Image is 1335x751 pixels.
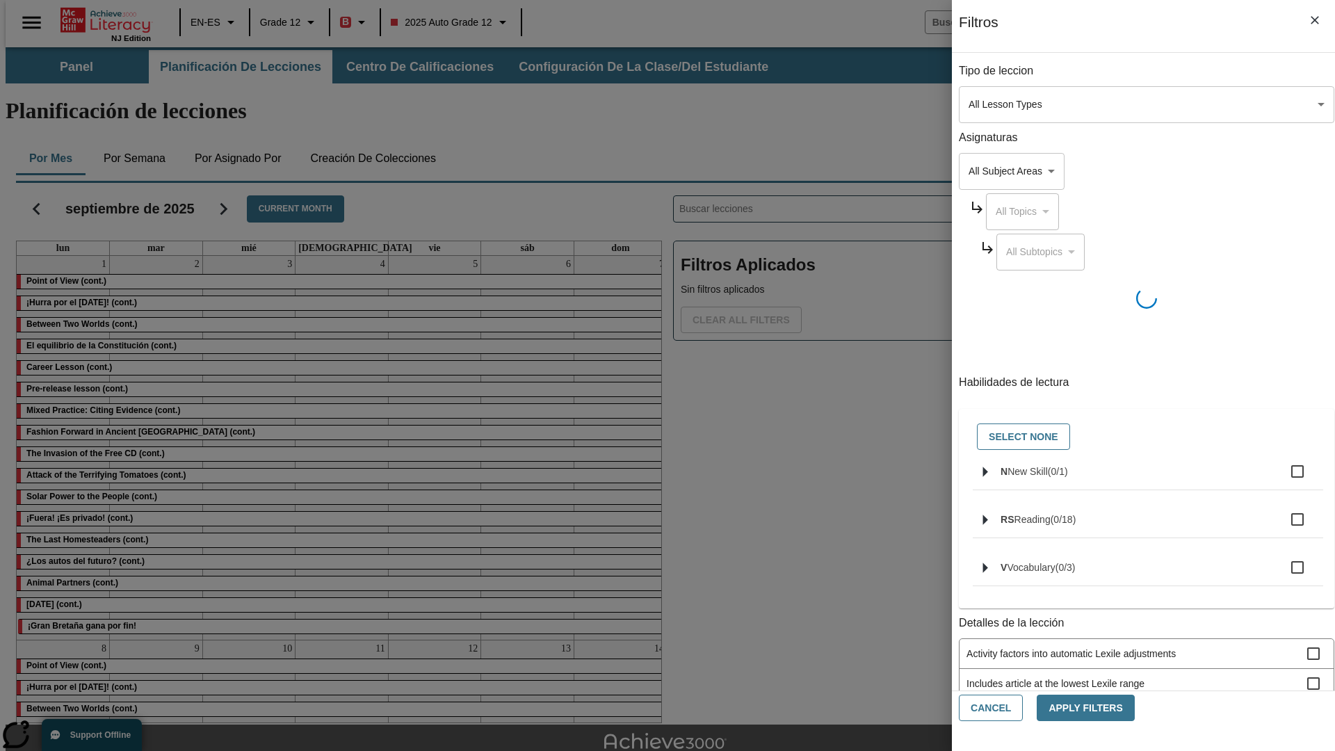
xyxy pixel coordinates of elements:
span: V [1001,562,1007,573]
div: Seleccione una Asignatura [959,153,1065,190]
h1: Filtros [959,14,998,52]
span: 0 estándares seleccionados/18 estándares en grupo [1051,514,1076,525]
div: Seleccione un tipo de lección [959,86,1334,123]
span: N [1001,466,1008,477]
button: Apply Filters [1037,695,1134,722]
p: Tipo de leccion [959,63,1334,79]
span: Reading [1014,514,1051,525]
div: Seleccione una Asignatura [996,234,1085,270]
span: 0 estándares seleccionados/3 estándares en grupo [1055,562,1076,573]
div: Activity factors into automatic Lexile adjustments [960,639,1334,669]
span: 0 estándares seleccionados/1 estándares en grupo [1048,466,1068,477]
span: Vocabulary [1007,562,1055,573]
div: Seleccione habilidades [970,420,1323,454]
button: Cerrar los filtros del Menú lateral [1300,6,1329,35]
p: Detalles de la lección [959,615,1334,631]
ul: Seleccione habilidades [973,453,1323,597]
p: Asignaturas [959,130,1334,146]
span: Activity factors into automatic Lexile adjustments [966,647,1307,661]
span: RS [1001,514,1014,525]
span: New Skill [1008,466,1048,477]
div: Seleccione una Asignatura [986,193,1059,230]
span: Includes article at the lowest Lexile range [966,677,1307,691]
p: Habilidades de lectura [959,375,1334,391]
button: Select None [977,423,1070,451]
button: Cancel [959,695,1023,722]
div: Includes article at the lowest Lexile range [960,669,1334,699]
